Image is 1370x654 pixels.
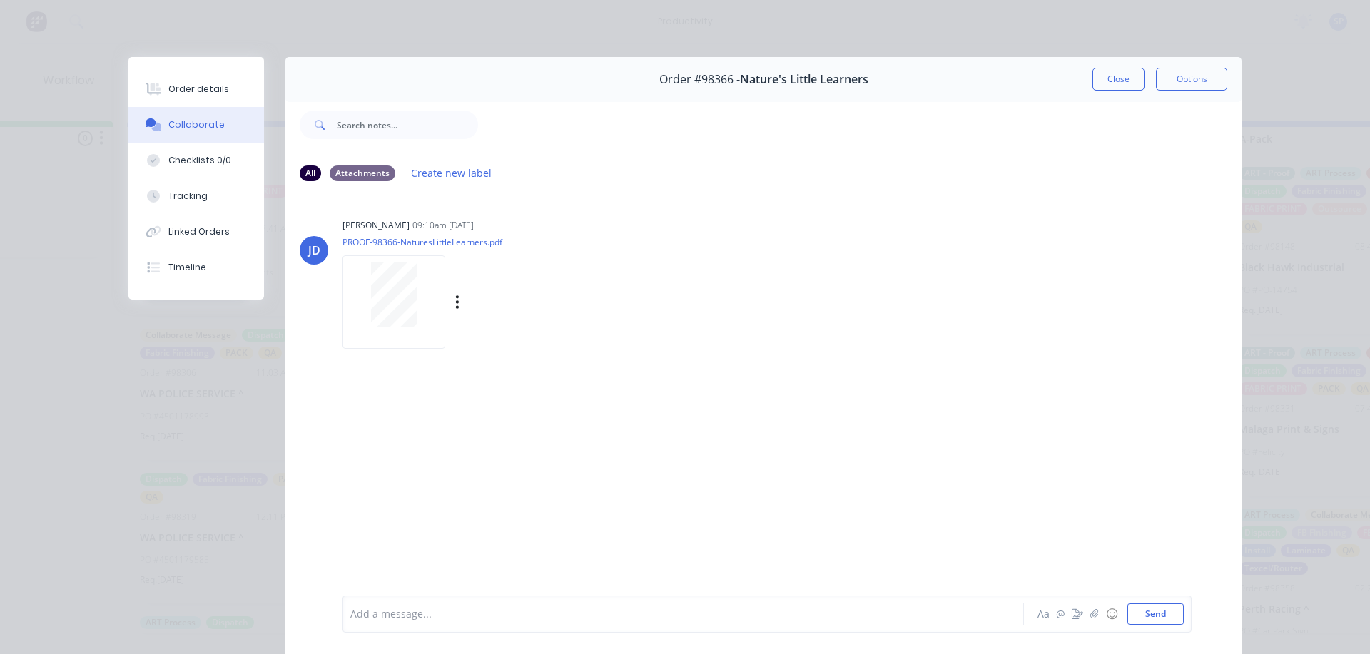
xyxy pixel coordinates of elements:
[168,190,208,203] div: Tracking
[1156,68,1227,91] button: Options
[128,214,264,250] button: Linked Orders
[168,225,230,238] div: Linked Orders
[168,118,225,131] div: Collaborate
[1035,606,1052,623] button: Aa
[412,219,474,232] div: 09:10am [DATE]
[128,250,264,285] button: Timeline
[740,73,868,86] span: Nature's Little Learners
[128,143,264,178] button: Checklists 0/0
[168,83,229,96] div: Order details
[1103,606,1120,623] button: ☺
[404,163,499,183] button: Create new label
[1127,603,1184,625] button: Send
[300,165,321,181] div: All
[337,111,478,139] input: Search notes...
[128,71,264,107] button: Order details
[168,154,231,167] div: Checklists 0/0
[168,261,206,274] div: Timeline
[128,178,264,214] button: Tracking
[308,242,320,259] div: JD
[342,219,410,232] div: [PERSON_NAME]
[128,107,264,143] button: Collaborate
[1092,68,1145,91] button: Close
[330,165,395,181] div: Attachments
[659,73,740,86] span: Order #98366 -
[342,236,604,248] p: PROOF-98366-NaturesLittleLearners.pdf
[1052,606,1069,623] button: @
